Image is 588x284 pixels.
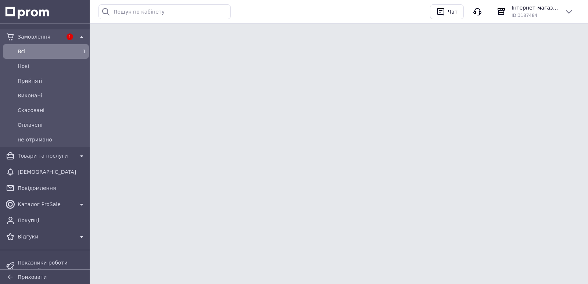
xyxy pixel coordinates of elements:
span: Оплачені [18,121,86,129]
span: Відгуки [18,233,74,240]
span: Приховати [18,274,47,280]
span: не отримано [18,136,86,143]
span: [DEMOGRAPHIC_DATA] [18,168,86,176]
div: Чат [447,6,459,17]
span: 1 [67,33,73,40]
span: Інтернет-магазин насіння ДАРСАД [512,4,559,11]
span: Каталог ProSale [18,201,74,208]
span: ID: 3187484 [512,13,537,18]
span: Показники роботи компанії [18,259,86,274]
span: Повідомлення [18,184,86,192]
input: Пошук по кабінету [98,4,231,19]
span: Всi [18,48,71,55]
span: Товари та послуги [18,152,74,159]
span: Замовлення [18,33,62,40]
span: Нові [18,62,86,70]
span: Покупці [18,217,86,224]
span: Виконані [18,92,86,99]
button: Чат [430,4,464,19]
span: 1 [83,48,86,54]
span: Прийняті [18,77,86,85]
span: Скасовані [18,107,86,114]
